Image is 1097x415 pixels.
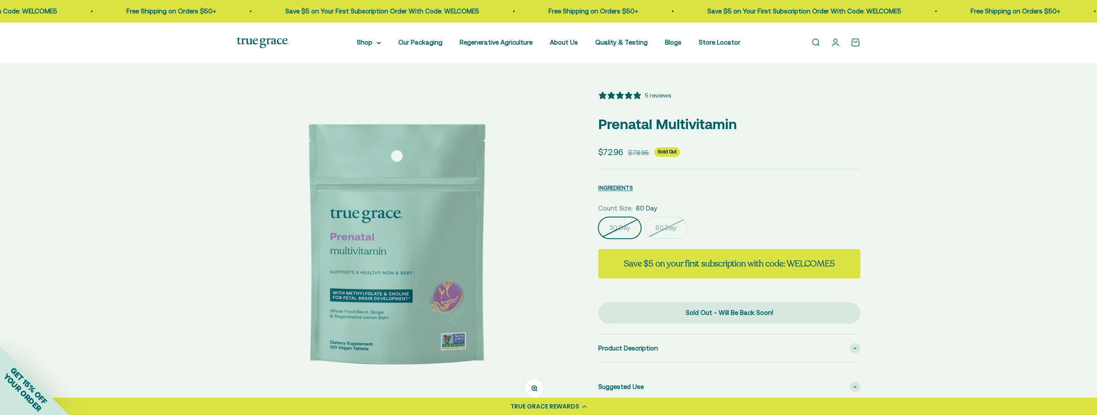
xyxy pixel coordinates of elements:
span: Product Description [598,343,658,353]
a: Free Shipping on Orders $50+ [548,7,638,15]
button: 5 stars, 5 ratings [598,91,671,100]
a: Blogs [665,39,681,46]
legend: Count Size: [598,203,632,214]
span: GET 15% OFF [9,366,49,406]
a: About Us [550,39,578,46]
p: Prenatal Multivitamin [598,113,860,135]
sold-out-badge: Sold Out [654,147,680,157]
a: Regenerative Agriculture [460,39,532,46]
sale-price: $72.96 [598,146,623,159]
strong: Save $5 on your first subscription with code: WELCOME5 [624,258,834,269]
a: Quality & Testing [595,39,648,46]
button: Sold Out - Will Be Back Soon! [598,302,860,324]
div: 5 reviews [645,91,671,100]
summary: Product Description [598,334,860,362]
span: INGREDIENTS [598,185,633,191]
span: YOUR ORDER [2,372,43,413]
span: 60 Day [636,203,657,214]
a: Our Packaging [398,39,442,46]
button: INGREDIENTS [598,182,633,193]
span: Suggested Use [598,382,644,392]
summary: Suggested Use [598,373,860,401]
a: Free Shipping on Orders $50+ [971,7,1060,15]
summary: Shop [357,37,381,48]
a: Store Locator [699,39,740,46]
compare-at-price: $78.95 [628,148,649,158]
p: Save $5 on Your First Subscription Order With Code: WELCOME5 [707,6,901,16]
img: Daily Multivitamin to Support a Healthy Mom & Baby* - For women during pre-conception, pregnancy,... [237,91,557,411]
p: Save $5 on Your First Subscription Order With Code: WELCOME5 [285,6,479,16]
div: TRUE GRACE REWARDS [510,402,579,411]
a: Free Shipping on Orders $50+ [126,7,216,15]
div: Sold Out - Will Be Back Soon! [616,308,843,318]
